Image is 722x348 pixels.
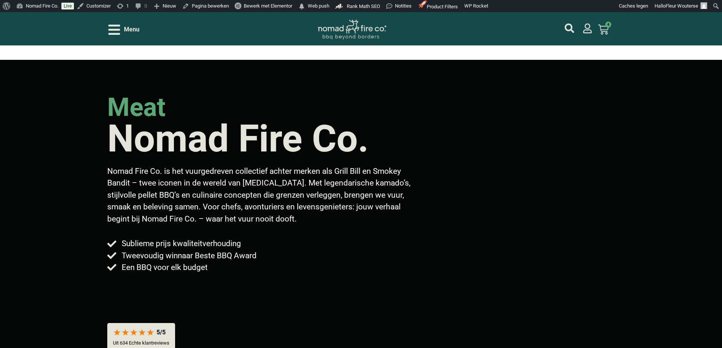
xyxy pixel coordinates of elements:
h1: Nomad Fire Co. [107,120,369,158]
span: Menu [124,25,139,34]
img: Avatar of Fleur Wouterse [700,2,707,9]
a: mijn account [565,23,574,33]
span:  [298,1,305,12]
p: Nomad Fire Co. is het vuurgedreven collectief achter merken als Grill Bill en Smokey Bandit – twe... [107,165,417,225]
div: Open/Close Menu [108,23,139,36]
span: Sublieme prijs kwaliteitverhouding [120,238,241,250]
span: 4 [605,22,611,28]
span: Rank Math SEO [347,3,380,9]
span: Bewerk met Elementor [244,3,292,9]
div: 5/5 [157,329,166,336]
a: 4 [589,20,618,39]
span: Tweevoudig winnaar Beste BBQ Award [120,250,257,262]
img: Nomad Logo [318,20,386,40]
a: Live [61,3,74,9]
p: Uit 634 Echte klantreviews [113,340,169,346]
a: mijn account [583,23,592,33]
span: Een BBQ voor elk budget [120,262,208,273]
span: Fleur Wouterse [666,3,698,9]
h2: meat [107,95,166,120]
